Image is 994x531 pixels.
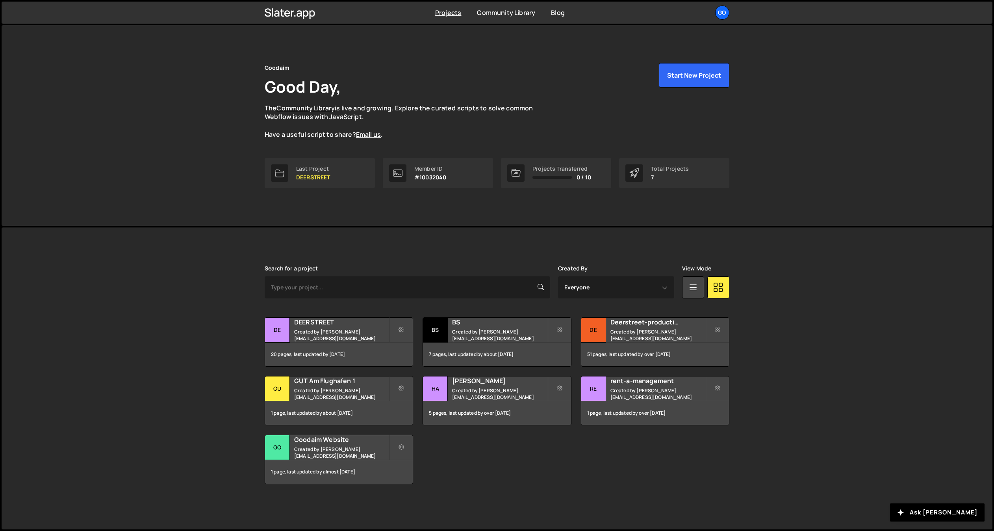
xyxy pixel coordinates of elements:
a: DE DEERSTREET Created by [PERSON_NAME][EMAIL_ADDRESS][DOMAIN_NAME] 20 pages, last updated by [DATE] [265,317,413,367]
small: Created by [PERSON_NAME][EMAIL_ADDRESS][DOMAIN_NAME] [452,328,547,342]
div: 51 pages, last updated by over [DATE] [581,343,729,366]
h2: [PERSON_NAME] [452,376,547,385]
a: GU GUT Am Flughafen 1 Created by [PERSON_NAME][EMAIL_ADDRESS][DOMAIN_NAME] 1 page, last updated b... [265,376,413,425]
span: 0 / 10 [577,174,591,181]
div: DE [265,318,290,343]
div: Goodaim [265,63,289,73]
h2: Deerstreet-production [610,318,705,326]
a: Community Library [276,104,335,112]
div: re [581,376,606,401]
div: Member ID [414,166,446,172]
input: Type your project... [265,276,550,298]
h2: BS [452,318,547,326]
a: Community Library [477,8,535,17]
small: Created by [PERSON_NAME][EMAIL_ADDRESS][DOMAIN_NAME] [294,446,389,459]
div: Projects Transferred [532,166,591,172]
div: Ha [423,376,448,401]
p: DEERSTREET [296,174,330,181]
button: Ask [PERSON_NAME] [890,503,985,522]
a: Go Goodaim Website Created by [PERSON_NAME][EMAIL_ADDRESS][DOMAIN_NAME] 1 page, last updated by a... [265,435,413,484]
a: De Deerstreet-production Created by [PERSON_NAME][EMAIL_ADDRESS][DOMAIN_NAME] 51 pages, last upda... [581,317,729,367]
p: #10032040 [414,174,446,181]
a: Blog [551,8,565,17]
div: Last Project [296,166,330,172]
div: 7 pages, last updated by about [DATE] [423,343,571,366]
div: Total Projects [651,166,689,172]
label: View Mode [682,265,711,272]
p: The is live and growing. Explore the curated scripts to solve common Webflow issues with JavaScri... [265,104,548,139]
label: Search for a project [265,265,318,272]
div: BS [423,318,448,343]
div: 5 pages, last updated by over [DATE] [423,401,571,425]
a: Projects [435,8,461,17]
a: Go [715,6,729,20]
a: Email us [356,130,381,139]
label: Created By [558,265,588,272]
h2: DEERSTREET [294,318,389,326]
a: re rent-a-management Created by [PERSON_NAME][EMAIL_ADDRESS][DOMAIN_NAME] 1 page, last updated by... [581,376,729,425]
small: Created by [PERSON_NAME][EMAIL_ADDRESS][DOMAIN_NAME] [610,328,705,342]
h1: Good Day, [265,76,341,97]
div: 1 page, last updated by about [DATE] [265,401,413,425]
h2: GUT Am Flughafen 1 [294,376,389,385]
h2: Goodaim Website [294,435,389,444]
small: Created by [PERSON_NAME][EMAIL_ADDRESS][DOMAIN_NAME] [610,387,705,401]
div: De [581,318,606,343]
small: Created by [PERSON_NAME][EMAIL_ADDRESS][DOMAIN_NAME] [294,387,389,401]
a: Last Project DEERSTREET [265,158,375,188]
small: Created by [PERSON_NAME][EMAIL_ADDRESS][DOMAIN_NAME] [294,328,389,342]
div: Go [265,435,290,460]
p: 7 [651,174,689,181]
div: 1 page, last updated by almost [DATE] [265,460,413,484]
div: 1 page, last updated by over [DATE] [581,401,729,425]
small: Created by [PERSON_NAME][EMAIL_ADDRESS][DOMAIN_NAME] [452,387,547,401]
button: Start New Project [659,63,729,88]
a: Ha [PERSON_NAME] Created by [PERSON_NAME][EMAIL_ADDRESS][DOMAIN_NAME] 5 pages, last updated by ov... [423,376,571,425]
h2: rent-a-management [610,376,705,385]
div: GU [265,376,290,401]
div: 20 pages, last updated by [DATE] [265,343,413,366]
a: BS BS Created by [PERSON_NAME][EMAIL_ADDRESS][DOMAIN_NAME] 7 pages, last updated by about [DATE] [423,317,571,367]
